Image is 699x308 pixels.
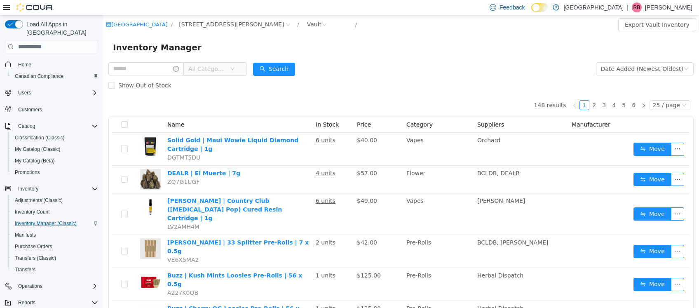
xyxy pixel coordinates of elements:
i: icon: info-circle [70,51,76,56]
span: A227K0QB [64,274,95,281]
td: Pre-Rolls [300,220,371,253]
button: Inventory [2,183,101,195]
u: 1 units [213,290,232,296]
a: Inventory Manager (Classic) [12,219,80,228]
a: 6 [526,85,535,94]
button: icon: swapMove [530,263,568,276]
a: 3 [497,85,506,94]
p: [PERSON_NAME] [645,2,692,12]
button: Manifests [8,229,101,241]
img: Woody Nelson | 33 Splitter Pre-Rolls | 7 x 0.5g hero shot [37,223,58,244]
p: | [627,2,629,12]
span: Transfers (Classic) [12,253,98,263]
span: Users [15,88,98,98]
u: 1 units [213,257,232,263]
span: / [68,6,70,12]
button: My Catalog (Classic) [8,143,101,155]
span: LV2AMH4M [64,208,96,215]
button: Reports [15,298,39,308]
li: 6 [526,85,536,95]
i: icon: down [581,51,586,57]
button: Inventory [15,184,42,194]
span: BCLDB, DEALR [374,155,417,161]
td: Vapes [300,178,371,220]
span: My Catalog (Beta) [12,156,98,166]
button: Adjustments (Classic) [8,195,101,206]
span: Manifests [15,232,36,238]
span: Manifests [12,230,98,240]
button: icon: ellipsis [568,158,581,171]
button: icon: swapMove [530,192,568,205]
button: icon: searchSearch [150,47,192,61]
a: Buzz | Kush Mints Loosies Pre-Rolls | 56 x 0.5g [64,257,199,272]
span: $40.00 [254,122,274,128]
button: icon: swapMove [530,230,568,243]
span: Adjustments (Classic) [15,197,63,204]
input: Dark Mode [531,3,549,12]
a: Purchase Orders [12,242,56,252]
a: Promotions [12,167,43,177]
img: Cova [16,3,54,12]
p: [GEOGRAPHIC_DATA] [563,2,624,12]
span: Classification (Classic) [15,134,65,141]
span: Customers [15,104,98,115]
a: [PERSON_NAME] | Country Club ([MEDICAL_DATA] Pop) Cured Resin Cartridge | 1g [64,182,179,206]
i: icon: right [538,88,543,93]
a: My Catalog (Classic) [12,144,64,154]
a: Manifests [12,230,39,240]
button: Operations [2,280,101,292]
button: Classification (Classic) [8,132,101,143]
u: 2 units [213,224,232,230]
td: Flower [300,150,371,178]
span: VE6X5MA2 [64,241,96,248]
span: My Catalog (Classic) [12,144,98,154]
button: Canadian Compliance [8,71,101,82]
span: Users [18,89,31,96]
span: Name [64,106,81,113]
a: Canadian Compliance [12,71,67,81]
span: Inventory Manager [10,26,103,39]
img: Buzz | Kush Mints Loosies Pre-Rolls | 56 x 0.5g hero shot [37,256,58,277]
td: Vapes [300,118,371,150]
a: 2 [487,85,496,94]
u: 6 units [213,122,232,128]
a: 5 [516,85,525,94]
span: Canadian Compliance [15,73,63,80]
span: Classification (Classic) [12,133,98,143]
span: BCLDB, [PERSON_NAME] [374,224,446,230]
span: DGTMT5DU [64,139,97,146]
span: In Stock [213,106,236,113]
span: Load All Apps in [GEOGRAPHIC_DATA] [23,20,98,37]
img: Woody Nelson | Country Club (Gastro Pop) Cured Resin Cartridge | 1g hero shot [37,181,58,202]
button: Customers [2,103,101,115]
span: Home [15,59,98,69]
span: Inventory [18,186,38,192]
button: Purchase Orders [8,241,101,252]
i: icon: shop [3,7,8,12]
button: Transfers [8,264,101,275]
span: Orchard [374,122,397,128]
span: Feedback [500,3,525,12]
span: Operations [18,283,42,289]
span: Catalog [18,123,35,129]
button: icon: ellipsis [568,192,581,205]
span: Inventory Manager (Classic) [15,220,77,227]
a: Transfers (Classic) [12,253,59,263]
span: Customers [18,106,42,113]
span: Inventory Count [12,207,98,217]
span: Home [18,61,31,68]
div: Ruby Bressan [632,2,642,12]
span: Purchase Orders [12,242,98,252]
a: Buzz | Cherry OG Loosies Pre-Rolls | 56 x 0.5g [64,290,197,305]
button: Users [15,88,34,98]
span: Price [254,106,268,113]
a: Home [15,60,35,70]
button: icon: ellipsis [568,230,581,243]
a: Transfers [12,265,39,275]
span: Transfers [12,265,98,275]
a: icon: shop[GEOGRAPHIC_DATA] [3,6,65,12]
span: Reports [18,299,35,306]
a: 1 [477,85,486,94]
span: Transfers (Classic) [15,255,56,261]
